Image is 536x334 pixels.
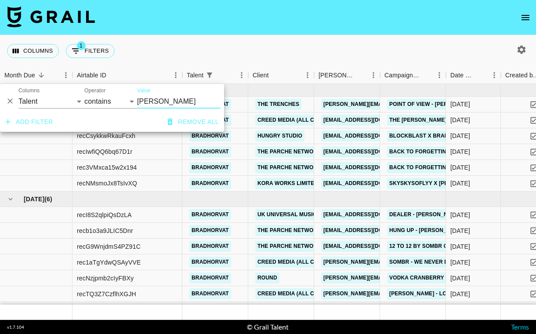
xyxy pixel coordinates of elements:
[475,69,488,81] button: Sort
[321,225,420,236] a: [EMAIL_ADDRESS][DOMAIN_NAME]
[189,288,231,299] a: bradhorvat
[59,69,72,82] button: Menu
[387,99,482,110] a: point of view - [PERSON_NAME]
[321,162,420,173] a: [EMAIL_ADDRESS][DOMAIN_NAME]
[255,162,323,173] a: The Parche Network
[77,41,86,50] span: 1
[255,146,323,157] a: The Parche Network
[72,67,182,84] div: Airtable ID
[450,116,470,124] div: 28/09/2025
[7,44,59,58] button: Select columns
[269,69,281,81] button: Sort
[255,241,323,252] a: The Parche Network
[189,209,231,220] a: bradhorvat
[189,257,231,268] a: bradhorvat
[189,225,231,236] a: bradhorvat
[450,163,470,172] div: 18/09/2025
[169,69,182,82] button: Menu
[433,69,446,82] button: Menu
[248,67,314,84] div: Client
[164,114,222,130] button: Remove all
[18,87,40,94] label: Columns
[7,6,95,27] img: Grail Talent
[321,288,464,299] a: [PERSON_NAME][EMAIL_ADDRESS][DOMAIN_NAME]
[84,87,105,94] label: Operator
[384,67,420,84] div: Campaign (Type)
[387,241,477,252] a: 12 to 12 by sombr out [DATE]
[2,114,57,130] button: Add filter
[321,241,420,252] a: [EMAIL_ADDRESS][DOMAIN_NAME]
[24,304,44,312] span: [DATE]
[182,67,248,84] div: Talent
[387,257,464,268] a: sombr - we never dated
[77,211,132,219] div: recI8S2qlpiQsDzLA
[235,69,248,82] button: Menu
[44,195,52,203] span: ( 6 )
[301,69,314,82] button: Menu
[4,193,17,205] button: hide children
[106,69,119,81] button: Sort
[387,115,449,126] a: The [PERSON_NAME]
[255,115,347,126] a: Creed Media (All Campaigns)
[189,272,231,283] a: bradhorvat
[387,146,503,157] a: Back to Forgetting - [PERSON_NAME]
[189,178,231,189] a: bradhorvat
[66,44,115,58] button: Show filters
[77,147,132,156] div: recIwfiQQ6bq67D1r
[24,195,44,203] span: [DATE]
[189,146,231,157] a: bradhorvat
[450,258,470,267] div: 06/08/2025
[255,178,320,189] a: KORA WORKS LIMITED
[189,241,231,252] a: bradhorvat
[450,226,470,235] div: 29/08/2025
[387,272,496,283] a: Vodka Cranberry - [PERSON_NAME]
[321,115,420,126] a: [EMAIL_ADDRESS][DOMAIN_NAME]
[387,162,503,173] a: Back to Forgetting - [PERSON_NAME]
[77,290,136,298] div: recTQ3Z7CzflhXGJH
[321,131,420,142] a: [EMAIL_ADDRESS][DOMAIN_NAME]
[77,226,133,235] div: recb1o3a9JLIC5Dnr
[321,272,464,283] a: [PERSON_NAME][EMAIL_ADDRESS][DOMAIN_NAME]
[77,258,141,267] div: rec1aTgYdwQSAyVVE
[253,67,269,84] div: Client
[77,163,137,172] div: rec3VMxca15w2x194
[314,67,380,84] div: Booker
[4,67,35,84] div: Month Due
[511,323,529,331] a: Terms
[255,225,323,236] a: The Parche Network
[387,288,493,299] a: [PERSON_NAME] - Low (feat. T-Pain)
[517,9,534,26] button: open drawer
[189,131,231,142] a: bradhorvat
[77,274,134,283] div: recNzjpmb2cIyFBXy
[450,147,470,156] div: 18/09/2025
[450,274,470,283] div: 12/08/2025
[255,257,347,268] a: Creed Media (All Campaigns)
[450,242,470,251] div: 17/08/2025
[77,242,141,251] div: recG9WnjdmS4PZ91C
[77,67,106,84] div: Airtable ID
[488,69,501,82] button: Menu
[255,272,279,283] a: Round
[420,69,433,81] button: Sort
[255,99,301,110] a: The Trenches
[77,179,137,188] div: recNMsmoJx8TsIvXQ
[137,94,221,109] input: Filter value
[321,99,464,110] a: [PERSON_NAME][EMAIL_ADDRESS][DOMAIN_NAME]
[203,69,216,81] button: Show filters
[367,69,380,82] button: Menu
[255,288,347,299] a: Creed Media (All Campaigns)
[446,67,501,84] div: Date Created
[77,131,135,140] div: recCsykkwRkauFcxh
[387,131,472,142] a: Blockblast x Bradhorvat
[319,67,355,84] div: [PERSON_NAME]
[450,290,470,298] div: 21/08/2025
[187,67,203,84] div: Talent
[255,209,378,220] a: UK UNIVERSAL MUSIC OPERATIONS LIMITED
[7,324,24,330] div: v 1.7.104
[137,87,150,94] label: Value
[189,162,231,173] a: bradhorvat
[321,146,420,157] a: [EMAIL_ADDRESS][DOMAIN_NAME]
[321,178,420,189] a: [EMAIL_ADDRESS][DOMAIN_NAME]
[450,179,470,188] div: 02/09/2025
[355,69,367,81] button: Sort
